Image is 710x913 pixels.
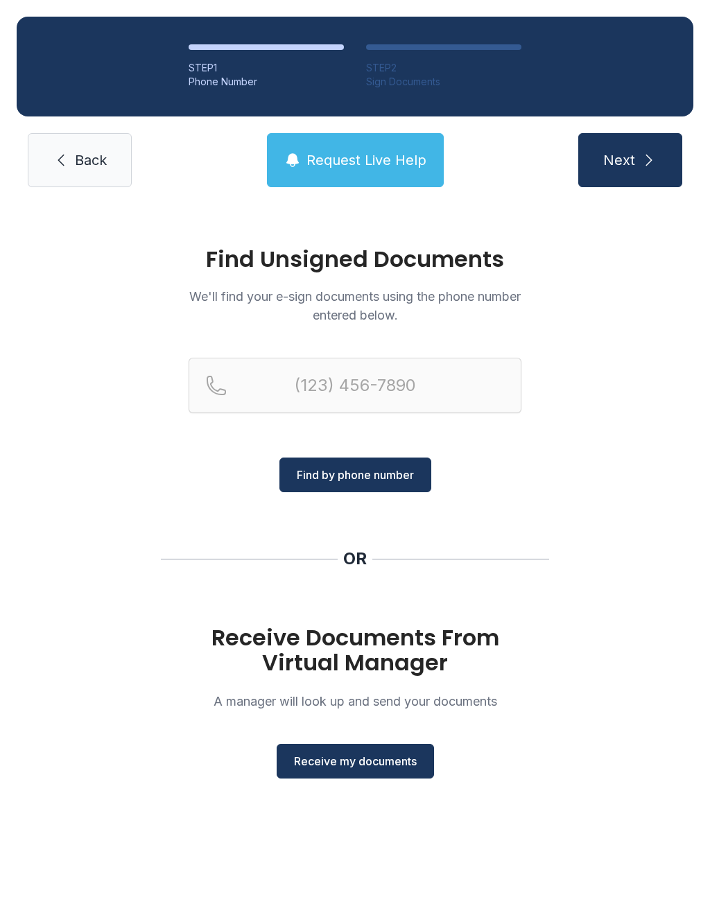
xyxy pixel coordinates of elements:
span: Back [75,150,107,170]
p: A manager will look up and send your documents [189,692,521,711]
span: Find by phone number [297,467,414,483]
h1: Find Unsigned Documents [189,248,521,270]
div: OR [343,548,367,570]
div: Phone Number [189,75,344,89]
div: STEP 2 [366,61,521,75]
h1: Receive Documents From Virtual Manager [189,625,521,675]
div: Sign Documents [366,75,521,89]
p: We'll find your e-sign documents using the phone number entered below. [189,287,521,324]
span: Receive my documents [294,753,417,769]
div: STEP 1 [189,61,344,75]
span: Request Live Help [306,150,426,170]
input: Reservation phone number [189,358,521,413]
span: Next [603,150,635,170]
